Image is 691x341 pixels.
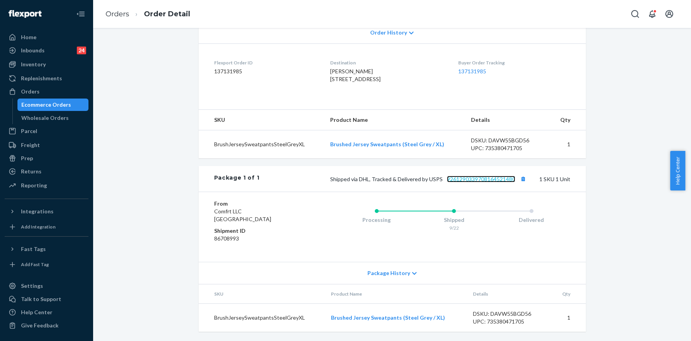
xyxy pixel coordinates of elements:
[21,308,52,316] div: Help Center
[518,174,528,184] button: Copy tracking number
[214,174,260,184] div: Package 1 of 1
[21,33,36,41] div: Home
[144,10,190,18] a: Order Detail
[99,3,196,26] ol: breadcrumbs
[5,125,88,137] a: Parcel
[550,130,585,159] td: 1
[214,59,318,66] dt: Flexport Order ID
[552,284,586,304] th: Qty
[199,110,324,130] th: SKU
[338,216,416,224] div: Processing
[662,6,677,22] button: Open account menu
[214,200,307,208] dt: From
[471,144,544,152] div: UPC: 735380471705
[5,306,88,318] a: Help Center
[5,280,88,292] a: Settings
[214,235,307,242] dd: 86708993
[330,176,528,182] span: Shipped via DHL, Tracked & Delivered by USPS
[415,225,493,231] div: 9/22
[5,243,88,255] button: Fast Tags
[370,29,407,36] span: Order History
[21,245,46,253] div: Fast Tags
[21,114,69,122] div: Wholesale Orders
[21,61,46,68] div: Inventory
[447,176,515,182] a: 9261290339708164521480
[17,99,89,111] a: Ecommerce Orders
[21,141,40,149] div: Freight
[5,293,88,305] a: Talk to Support
[552,304,586,332] td: 1
[5,31,88,43] a: Home
[21,101,71,109] div: Ecommerce Orders
[330,59,446,66] dt: Destination
[324,110,465,130] th: Product Name
[73,6,88,22] button: Close Navigation
[670,151,685,190] button: Help Center
[21,208,54,215] div: Integrations
[473,310,546,318] div: DSKU: DAVW55BGD56
[199,304,325,332] td: BrushJerseySweatpantsSteelGreyXL
[467,284,552,304] th: Details
[21,223,55,230] div: Add Integration
[21,127,37,135] div: Parcel
[21,74,62,82] div: Replenishments
[331,314,445,321] a: Brushed Jersey Sweatpants (Steel Grey / XL)
[415,216,493,224] div: Shipped
[5,319,88,332] button: Give Feedback
[330,68,381,82] span: [PERSON_NAME] [STREET_ADDRESS]
[21,182,47,189] div: Reporting
[21,168,42,175] div: Returns
[493,216,570,224] div: Delivered
[458,68,486,74] a: 137131985
[465,110,550,130] th: Details
[214,208,271,222] span: Comfrt LLC [GEOGRAPHIC_DATA]
[21,154,33,162] div: Prep
[17,112,89,124] a: Wholesale Orders
[21,322,59,329] div: Give Feedback
[5,58,88,71] a: Inventory
[21,282,43,290] div: Settings
[5,205,88,218] button: Integrations
[214,68,318,75] dd: 137131985
[5,258,88,271] a: Add Fast Tag
[473,318,546,325] div: UPC: 735380471705
[471,137,544,144] div: DSKU: DAVW55BGD56
[9,10,42,18] img: Flexport logo
[644,6,660,22] button: Open notifications
[199,284,325,304] th: SKU
[458,59,570,66] dt: Buyer Order Tracking
[259,174,570,184] div: 1 SKU 1 Unit
[77,47,86,54] div: 24
[5,179,88,192] a: Reporting
[627,6,643,22] button: Open Search Box
[5,85,88,98] a: Orders
[330,141,444,147] a: Brushed Jersey Sweatpants (Steel Grey / XL)
[21,88,40,95] div: Orders
[21,47,45,54] div: Inbounds
[550,110,585,130] th: Qty
[5,139,88,151] a: Freight
[367,269,410,277] span: Package History
[106,10,129,18] a: Orders
[325,284,467,304] th: Product Name
[5,165,88,178] a: Returns
[5,72,88,85] a: Replenishments
[21,295,61,303] div: Talk to Support
[21,261,49,268] div: Add Fast Tag
[5,152,88,164] a: Prep
[214,227,307,235] dt: Shipment ID
[199,130,324,159] td: BrushJerseySweatpantsSteelGreyXL
[5,221,88,233] a: Add Integration
[5,44,88,57] a: Inbounds24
